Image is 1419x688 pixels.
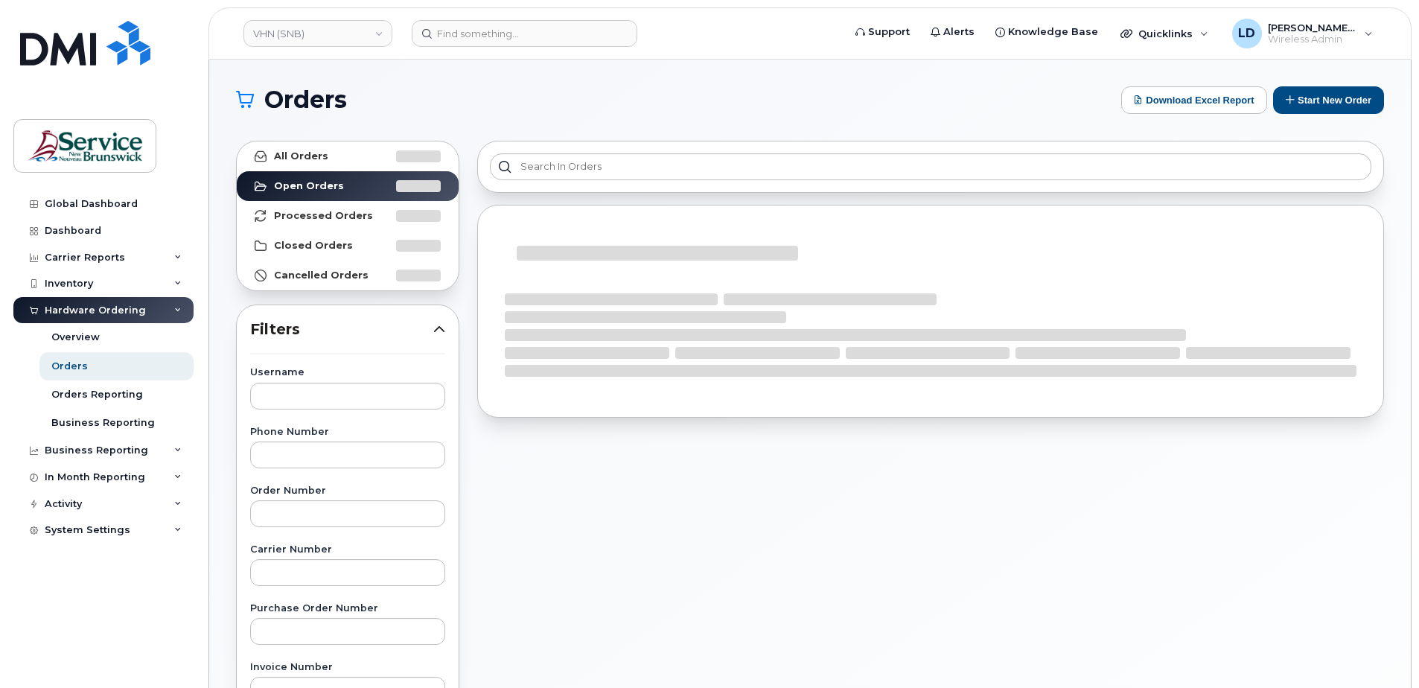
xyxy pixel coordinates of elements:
[1273,86,1384,114] button: Start New Order
[250,319,433,340] span: Filters
[274,240,353,252] strong: Closed Orders
[274,180,344,192] strong: Open Orders
[237,201,459,231] a: Processed Orders
[237,261,459,290] a: Cancelled Orders
[250,663,445,672] label: Invoice Number
[237,171,459,201] a: Open Orders
[250,486,445,496] label: Order Number
[250,545,445,555] label: Carrier Number
[250,427,445,437] label: Phone Number
[250,604,445,614] label: Purchase Order Number
[237,141,459,171] a: All Orders
[1121,86,1267,114] button: Download Excel Report
[274,150,328,162] strong: All Orders
[264,89,347,111] span: Orders
[250,368,445,378] label: Username
[490,153,1371,180] input: Search in orders
[237,231,459,261] a: Closed Orders
[274,270,369,281] strong: Cancelled Orders
[274,210,373,222] strong: Processed Orders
